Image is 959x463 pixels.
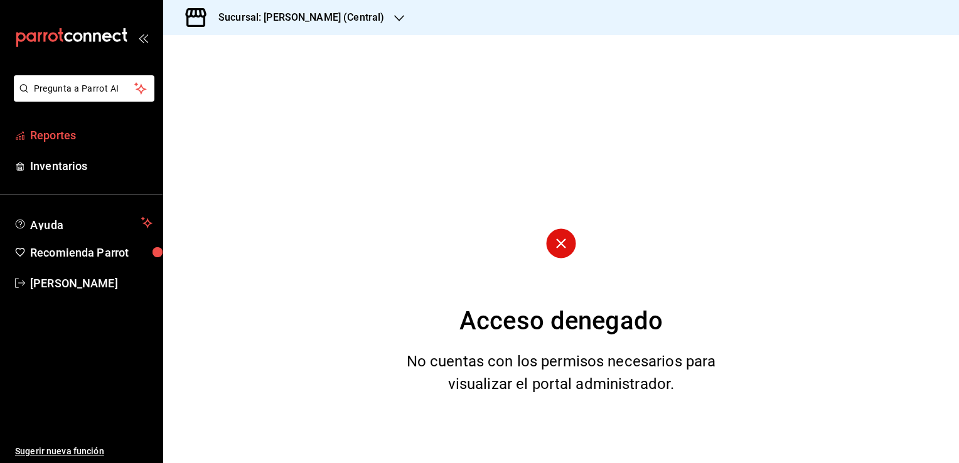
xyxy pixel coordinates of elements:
span: Pregunta a Parrot AI [34,82,135,95]
button: open_drawer_menu [138,33,148,43]
button: Pregunta a Parrot AI [14,75,154,102]
span: [PERSON_NAME] [30,275,153,292]
a: Pregunta a Parrot AI [9,91,154,104]
span: Inventarios [30,157,153,174]
span: Reportes [30,127,153,144]
div: No cuentas con los permisos necesarios para visualizar el portal administrador. [391,350,732,395]
div: Acceso denegado [459,302,663,340]
span: Recomienda Parrot [30,244,153,261]
h3: Sucursal: [PERSON_NAME] (Central) [208,10,384,25]
span: Sugerir nueva función [15,445,153,458]
span: Ayuda [30,215,136,230]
